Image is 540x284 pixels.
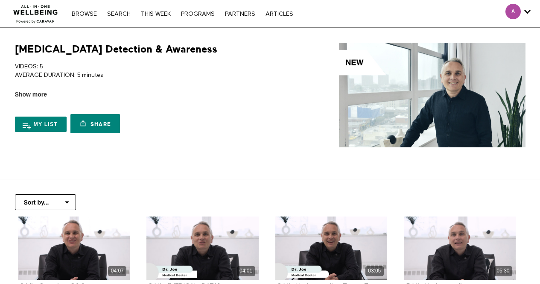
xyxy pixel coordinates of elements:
a: ARTICLES [261,11,298,17]
button: My list [15,117,67,132]
a: PARTNERS [221,11,260,17]
h1: [MEDICAL_DATA] Detection & Awareness [15,43,217,56]
nav: Primary [67,9,297,18]
div: 04:07 [108,266,126,276]
a: 3 Min Overview Of Common Cancers 04:07 [18,217,130,280]
a: Search [103,11,135,17]
img: Cancer Detection & Awareness [339,43,525,147]
a: Share [70,114,120,133]
a: PROGRAMS [177,11,219,17]
a: 3 Min Understanding Tumor Types 03:05 [275,217,387,280]
a: Browse [67,11,101,17]
span: Show more [15,90,47,99]
a: 5 Min Understanding Colorectal Cancer 05:30 [404,217,516,280]
div: 04:01 [237,266,255,276]
div: 03:05 [365,266,384,276]
a: 3 Min Cancer Screenings & Early Detection 04:01 [146,217,258,280]
p: VIDEOS: 5 AVERAGE DURATION: 5 minutes [15,62,267,80]
a: THIS WEEK [137,11,175,17]
div: 05:30 [494,266,512,276]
